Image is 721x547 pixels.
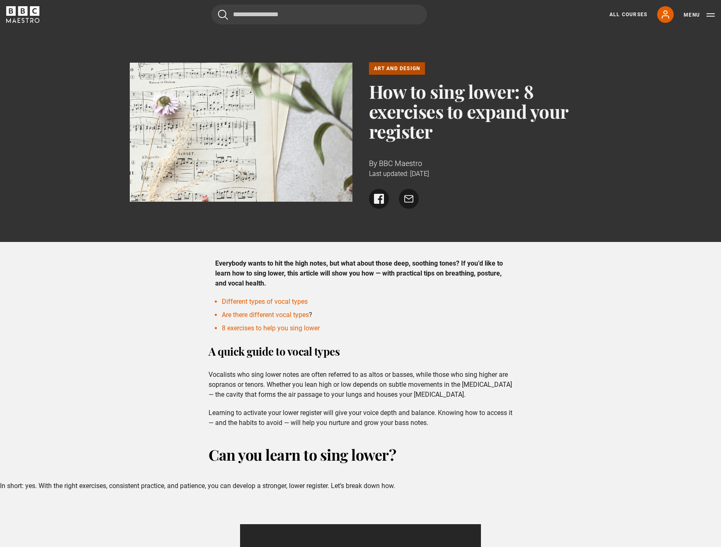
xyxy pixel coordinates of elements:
[215,259,503,287] strong: Everybody wants to hit the high notes, but what about those deep, soothing tones? If you’d like t...
[222,298,308,305] a: Different types of vocal types
[222,310,506,320] li: ?
[209,408,512,428] p: Learning to activate your lower register will give your voice depth and balance. Knowing how to a...
[369,81,592,141] h1: How to sing lower: 8 exercises to expand your register
[209,370,512,400] p: Vocalists who sing lower notes are often referred to as altos or basses, while those who sing hig...
[209,342,512,361] h3: A quick guide to vocal types
[609,11,647,18] a: All Courses
[379,159,422,168] span: BBC Maestro
[222,324,320,332] a: 8 exercises to help you sing lower
[218,10,228,20] button: Submit the search query
[369,62,425,75] a: Art and Design
[369,170,429,178] time: Last updated: [DATE]
[684,11,715,19] button: Toggle navigation
[209,444,512,464] h2: Can you learn to sing lower?
[6,6,39,23] svg: BBC Maestro
[369,159,377,168] span: By
[222,311,309,319] a: Are there different vocal types
[211,5,427,24] input: Search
